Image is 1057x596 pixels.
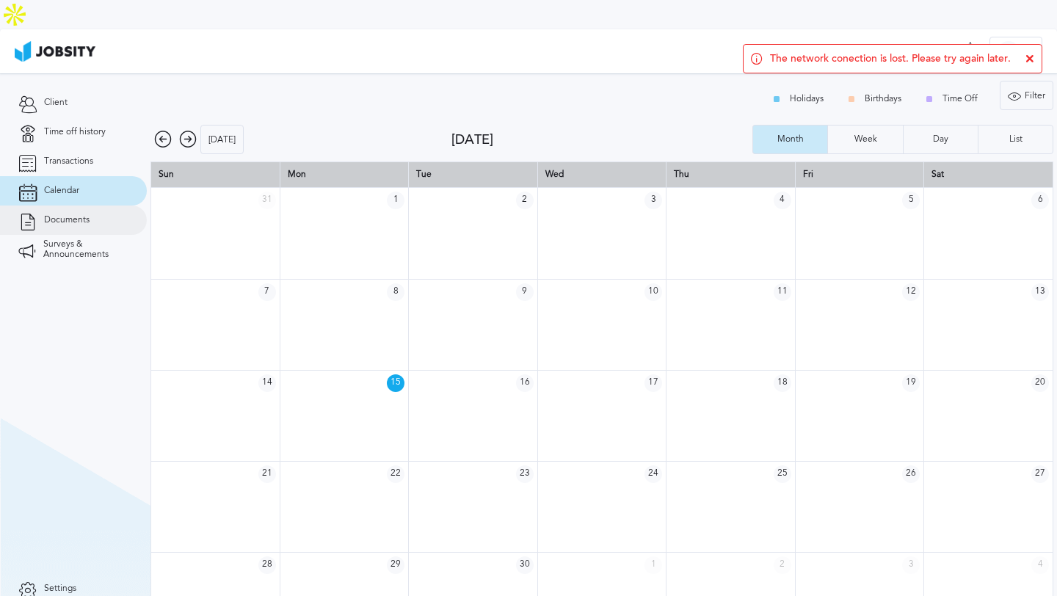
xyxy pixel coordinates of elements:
[44,127,106,137] span: Time off history
[803,169,813,179] span: Fri
[1002,134,1030,145] div: List
[258,465,276,483] span: 21
[516,465,534,483] span: 23
[516,374,534,392] span: 16
[416,169,432,179] span: Tue
[644,556,662,574] span: 1
[774,283,791,301] span: 11
[44,215,90,225] span: Documents
[258,556,276,574] span: 28
[44,186,79,196] span: Calendar
[387,465,404,483] span: 22
[200,125,244,154] button: [DATE]
[387,374,404,392] span: 15
[644,465,662,483] span: 24
[44,98,68,108] span: Client
[902,556,920,574] span: 3
[516,283,534,301] span: 9
[387,556,404,574] span: 29
[774,374,791,392] span: 18
[258,192,276,209] span: 31
[258,283,276,301] span: 7
[774,192,791,209] span: 4
[903,125,978,154] button: Day
[770,53,1011,65] span: The network conection is lost. Please try again later.
[1031,192,1049,209] span: 6
[288,169,306,179] span: Mon
[1031,465,1049,483] span: 27
[545,169,564,179] span: Wed
[44,584,76,594] span: Settings
[1000,81,1053,110] button: Filter
[43,239,128,260] span: Surveys & Announcements
[387,192,404,209] span: 1
[1031,283,1049,301] span: 13
[902,283,920,301] span: 12
[770,134,811,145] div: Month
[387,283,404,301] span: 8
[902,465,920,483] span: 26
[516,556,534,574] span: 30
[774,465,791,483] span: 25
[258,374,276,392] span: 14
[1031,556,1049,574] span: 4
[1031,374,1049,392] span: 20
[752,125,827,154] button: Month
[15,41,95,62] img: ab4bad089aa723f57921c736e9817d99.png
[159,169,174,179] span: Sun
[516,192,534,209] span: 2
[644,374,662,392] span: 17
[674,169,689,179] span: Thu
[451,132,752,148] div: [DATE]
[847,134,885,145] div: Week
[931,169,944,179] span: Sat
[902,374,920,392] span: 19
[827,125,902,154] button: Week
[774,556,791,574] span: 2
[902,192,920,209] span: 5
[44,156,93,167] span: Transactions
[926,134,956,145] div: Day
[1000,81,1053,111] div: Filter
[978,125,1053,154] button: List
[644,192,662,209] span: 3
[201,126,243,155] div: [DATE]
[644,283,662,301] span: 10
